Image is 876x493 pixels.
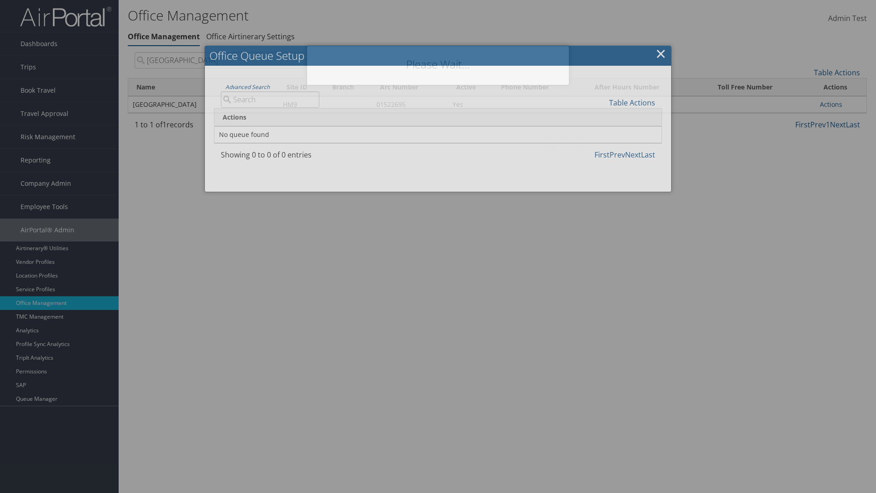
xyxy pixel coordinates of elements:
a: First [594,150,610,160]
th: Actions [214,109,662,126]
a: Column Visibility [542,125,662,140]
a: × [656,44,666,63]
a: Prev [610,150,625,160]
a: Next [625,150,641,160]
h2: Office Queue Setup [205,46,671,66]
a: Table Actions [609,98,655,108]
a: Page Length [542,140,662,156]
td: No queue found [214,126,662,143]
div: Showing 0 to 0 of 0 entries [221,149,319,165]
a: New Record [542,109,662,125]
a: Advanced Search [225,83,270,91]
a: Last [641,150,655,160]
input: Advanced Search [221,91,319,108]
